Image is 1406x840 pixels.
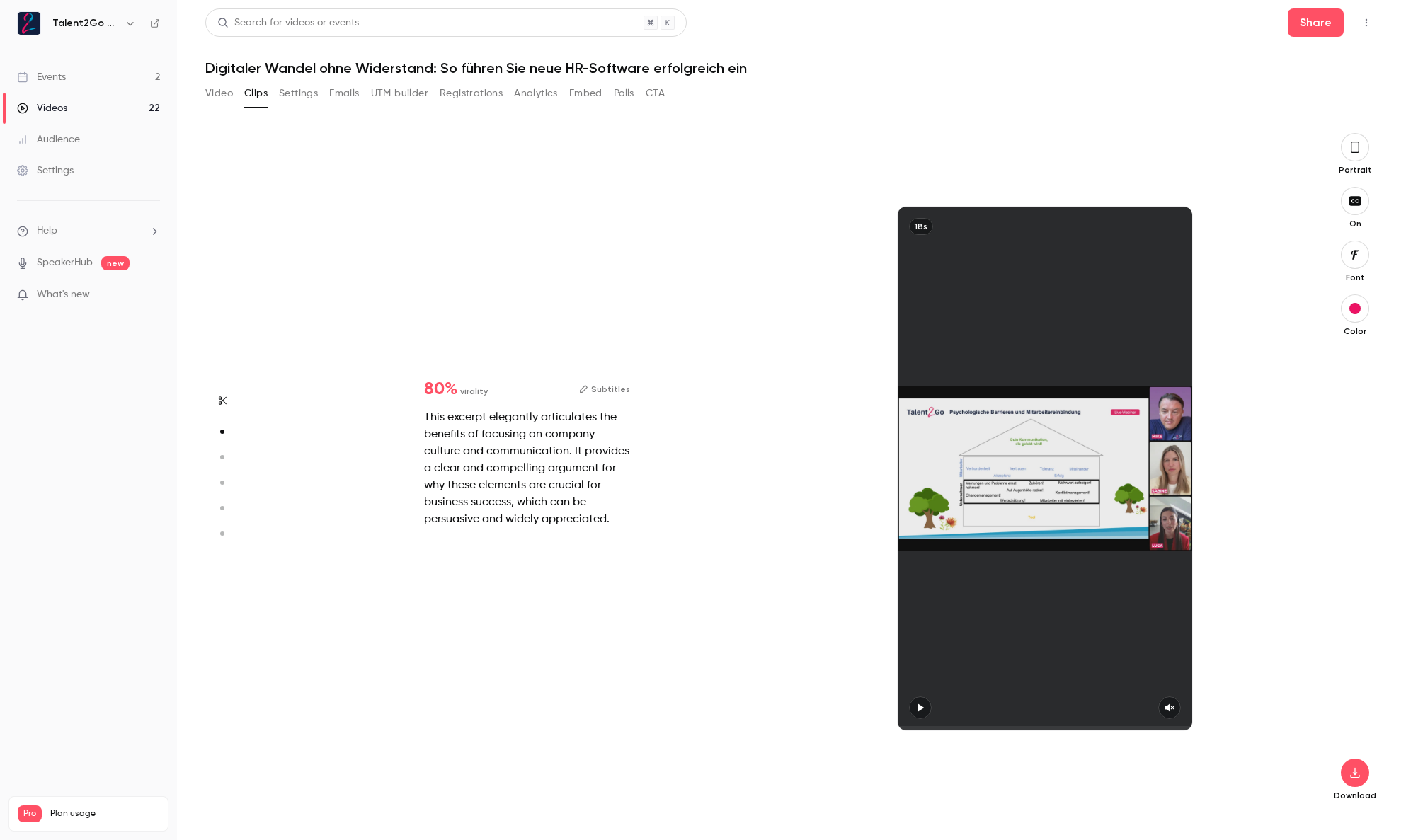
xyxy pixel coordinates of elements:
h6: Talent2Go GmbH [52,16,119,30]
div: Audience [17,132,80,146]
span: 80 % [424,381,457,398]
div: Settings [17,163,74,178]
p: Portrait [1332,164,1378,176]
div: Videos [17,101,67,115]
button: Polls [614,82,634,105]
span: Help [37,224,57,238]
p: Download [1332,790,1378,801]
a: SpeakerHub [37,255,93,270]
button: Top Bar Actions [1355,11,1378,34]
span: What's new [37,287,90,302]
h1: Digitaler Wandel ohne Widerstand: So führen Sie neue HR-Software erfolgreich ein [205,59,1378,76]
span: Pro [18,805,42,822]
img: Talent2Go GmbH [18,12,40,35]
button: UTM builder [371,82,428,105]
li: help-dropdown-opener [17,224,160,238]
button: Share [1288,8,1344,37]
button: Registrations [440,82,503,105]
div: Events [17,70,66,84]
button: Video [205,82,233,105]
button: CTA [646,82,665,105]
span: virality [460,385,488,398]
p: Color [1332,326,1378,337]
p: On [1332,218,1378,229]
button: Emails [329,82,359,105]
div: This excerpt elegantly articulates the benefits of focusing on company culture and communication.... [424,409,630,528]
span: Plan usage [50,808,159,819]
div: Search for videos or events [217,16,359,30]
button: Analytics [514,82,558,105]
button: Subtitles [579,381,630,398]
button: Settings [279,82,318,105]
button: Clips [244,82,268,105]
span: new [101,256,130,270]
p: Font [1332,272,1378,283]
button: Embed [569,82,602,105]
